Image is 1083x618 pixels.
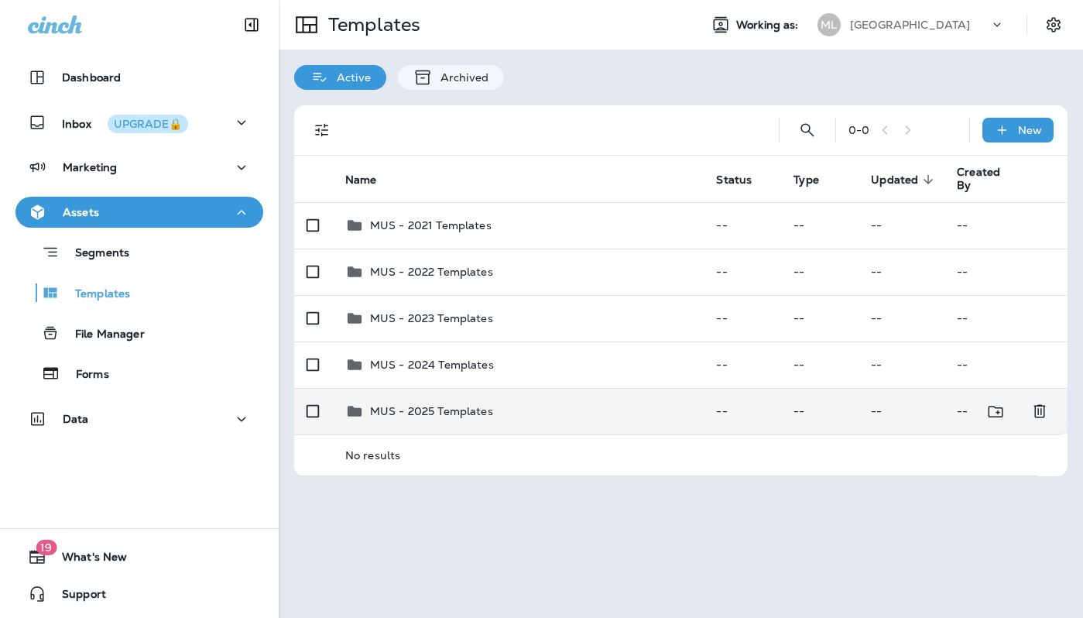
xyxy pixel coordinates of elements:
[370,405,493,417] p: MUS - 2025 Templates
[871,173,918,187] span: Updated
[944,202,1068,249] td: --
[370,312,493,324] p: MUS - 2023 Templates
[15,541,263,572] button: 19What's New
[781,202,859,249] td: --
[859,342,944,388] td: --
[850,19,970,31] p: [GEOGRAPHIC_DATA]
[980,396,1012,427] button: Move to folder
[333,434,1037,476] td: No results
[15,107,263,138] button: InboxUPGRADE🔒
[957,166,1031,192] span: Created By
[704,388,781,434] td: --
[944,249,1068,295] td: --
[230,9,273,40] button: Collapse Sidebar
[781,249,859,295] td: --
[370,219,492,232] p: MUS - 2021 Templates
[345,173,377,187] span: Name
[329,71,371,84] p: Active
[15,235,263,269] button: Segments
[1018,124,1042,136] p: New
[781,388,859,434] td: --
[716,173,752,187] span: Status
[944,388,1037,434] td: --
[792,115,823,146] button: Search Templates
[15,197,263,228] button: Assets
[46,588,106,606] span: Support
[859,295,944,342] td: --
[63,206,99,218] p: Assets
[370,359,494,371] p: MUS - 2024 Templates
[15,276,263,309] button: Templates
[62,71,121,84] p: Dashboard
[15,579,263,609] button: Support
[15,152,263,183] button: Marketing
[1024,396,1055,427] button: Delete
[871,173,938,187] span: Updated
[944,295,1068,342] td: --
[62,115,188,131] p: Inbox
[433,71,488,84] p: Archived
[793,173,819,187] span: Type
[15,62,263,93] button: Dashboard
[859,249,944,295] td: --
[345,173,397,187] span: Name
[370,266,493,278] p: MUS - 2022 Templates
[322,13,420,36] p: Templates
[15,317,263,349] button: File Manager
[15,357,263,390] button: Forms
[108,115,188,133] button: UPGRADE🔒
[848,124,869,136] div: 0 - 0
[1040,11,1068,39] button: Settings
[704,202,781,249] td: --
[957,166,1011,192] span: Created By
[60,246,129,262] p: Segments
[736,19,802,32] span: Working as:
[60,287,130,302] p: Templates
[114,118,182,129] div: UPGRADE🔒
[781,342,859,388] td: --
[859,388,944,434] td: --
[704,295,781,342] td: --
[15,403,263,434] button: Data
[716,173,772,187] span: Status
[63,161,117,173] p: Marketing
[793,173,839,187] span: Type
[781,295,859,342] td: --
[704,342,781,388] td: --
[60,328,145,342] p: File Manager
[307,115,338,146] button: Filters
[46,551,127,569] span: What's New
[704,249,781,295] td: --
[817,13,841,36] div: ML
[859,202,944,249] td: --
[63,413,89,425] p: Data
[60,368,109,383] p: Forms
[944,342,1068,388] td: --
[36,540,57,555] span: 19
